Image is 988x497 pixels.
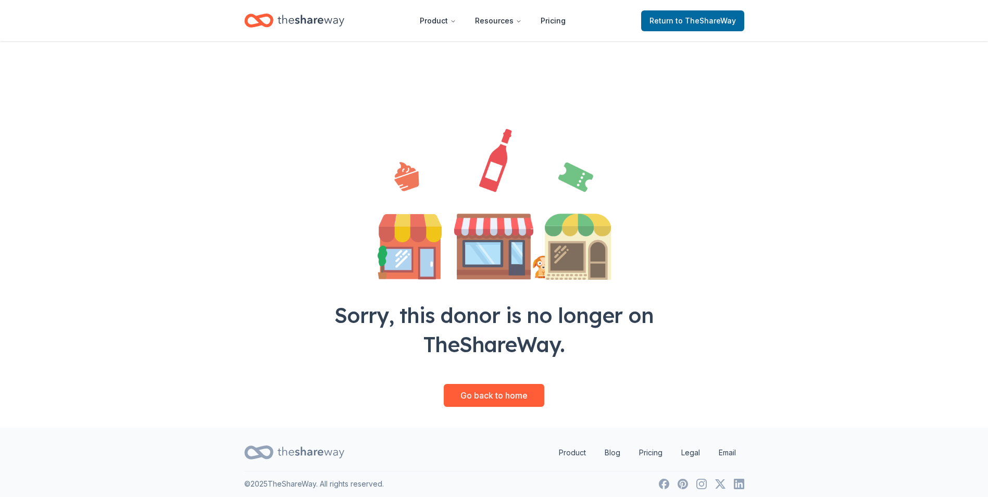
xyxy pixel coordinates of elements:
img: Illustration for landing page [378,129,611,280]
button: Resources [467,10,530,31]
span: to TheShareWay [676,16,736,25]
a: Pricing [631,442,671,463]
a: Email [710,442,744,463]
a: Go back to home [444,384,544,407]
a: Returnto TheShareWay [641,10,744,31]
nav: quick links [551,442,744,463]
a: Pricing [532,10,574,31]
a: Legal [673,442,708,463]
span: Return [649,15,736,27]
nav: Main [411,8,574,33]
button: Product [411,10,465,31]
p: © 2025 TheShareWay. All rights reserved. [244,478,384,490]
div: Sorry, this donor is no longer on TheShareWay. [311,301,678,359]
a: Blog [596,442,629,463]
a: Product [551,442,594,463]
a: Home [244,8,344,33]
